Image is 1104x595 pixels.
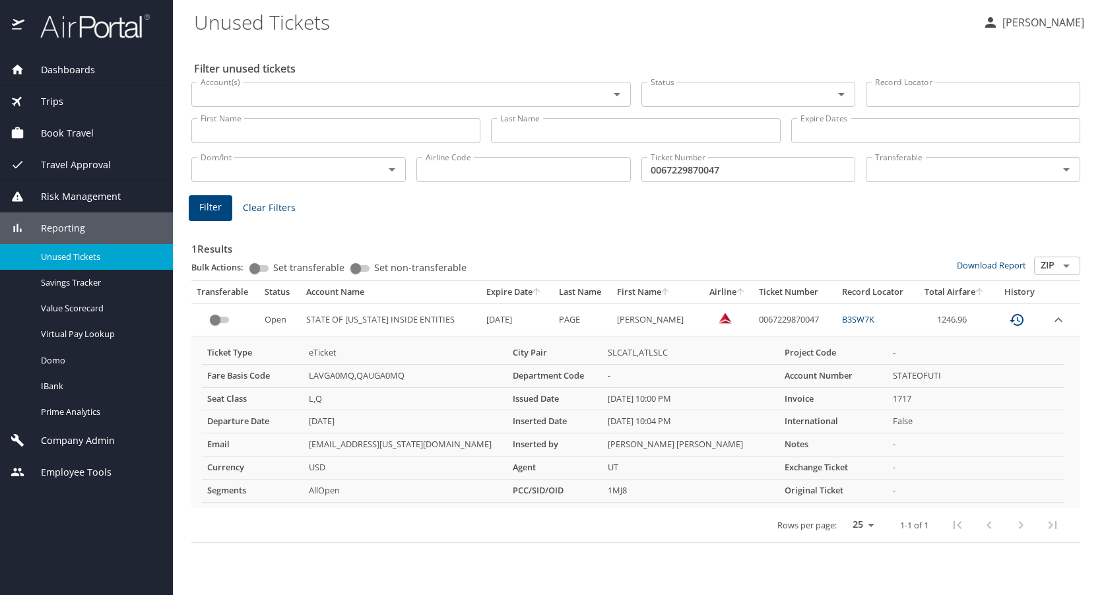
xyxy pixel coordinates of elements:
[779,456,888,480] th: Exchange Ticket
[702,281,754,303] th: Airline
[754,303,837,336] td: 0067229870047
[304,433,507,456] td: [EMAIL_ADDRESS][US_STATE][DOMAIN_NAME]
[374,263,467,272] span: Set non-transferable
[24,63,95,77] span: Dashboards
[12,13,26,39] img: icon-airportal.png
[1051,312,1066,328] button: expand row
[26,13,150,39] img: airportal-logo.png
[916,303,993,336] td: 1246.96
[24,433,115,448] span: Company Admin
[202,433,304,456] th: Email
[191,234,1080,257] h3: 1 Results
[507,410,602,433] th: Inserted Date
[24,189,121,204] span: Risk Management
[779,342,888,364] th: Project Code
[41,354,157,367] span: Domo
[304,364,507,387] td: LAVGA0MQ,QAUGA0MQ
[993,281,1045,303] th: History
[661,288,670,297] button: sort
[304,387,507,410] td: L,Q
[194,1,972,42] h1: Unused Tickets
[779,410,888,433] th: International
[202,387,304,410] th: Seat Class
[507,480,602,503] th: PCC/SID/OID
[301,281,481,303] th: Account Name
[1057,160,1076,179] button: Open
[259,281,301,303] th: Status
[202,456,304,480] th: Currency
[41,302,157,315] span: Value Scorecard
[736,288,746,297] button: sort
[41,406,157,418] span: Prime Analytics
[41,328,157,340] span: Virtual Pay Lookup
[202,410,304,433] th: Departure Date
[602,364,779,387] td: -
[977,11,1089,34] button: [PERSON_NAME]
[507,433,602,456] th: Inserted by
[507,342,602,364] th: City Pair
[383,160,401,179] button: Open
[243,200,296,216] span: Clear Filters
[842,515,879,535] select: rows per page
[779,480,888,503] th: Original Ticket
[41,276,157,289] span: Savings Tracker
[888,433,1064,456] td: -
[975,288,985,297] button: sort
[602,387,779,410] td: [DATE] 10:00 PM
[507,364,602,387] th: Department Code
[194,58,1083,79] h2: Filter unused tickets
[900,521,928,530] p: 1-1 of 1
[24,126,94,141] span: Book Travel
[998,15,1084,30] p: [PERSON_NAME]
[888,342,1064,364] td: -
[832,85,851,104] button: Open
[481,303,554,336] td: [DATE]
[507,456,602,480] th: Agent
[199,199,222,216] span: Filter
[779,433,888,456] th: Notes
[24,94,63,109] span: Trips
[191,281,1080,543] table: custom pagination table
[957,259,1026,271] a: Download Report
[533,288,542,297] button: sort
[191,261,254,273] p: Bulk Actions:
[608,85,626,104] button: Open
[24,158,111,172] span: Travel Approval
[273,263,344,272] span: Set transferable
[202,342,304,364] th: Ticket Type
[24,221,85,235] span: Reporting
[507,387,602,410] th: Issued Date
[304,410,507,433] td: [DATE]
[304,480,507,503] td: AllOpen
[197,286,254,298] div: Transferable
[837,281,916,303] th: Record Locator
[202,342,1064,503] table: more info about unused tickets
[888,387,1064,410] td: 1717
[779,387,888,410] th: Invoice
[304,342,507,364] td: eTicket
[202,480,304,503] th: Segments
[888,480,1064,503] td: -
[916,281,993,303] th: Total Airfare
[24,465,112,480] span: Employee Tools
[888,456,1064,480] td: -
[888,364,1064,387] td: STATEOFUTI
[554,281,612,303] th: Last Name
[41,251,157,263] span: Unused Tickets
[1057,257,1076,275] button: Open
[41,380,157,392] span: IBank
[754,281,837,303] th: Ticket Number
[602,480,779,503] td: 1MJ8
[481,281,554,303] th: Expire Date
[602,456,779,480] td: UT
[259,303,301,336] td: Open
[602,342,779,364] td: SLCATL,ATLSLC
[238,196,301,220] button: Clear Filters
[779,364,888,387] th: Account Number
[842,313,874,325] a: B3SW7K
[554,303,612,336] td: PAGE
[301,303,481,336] td: STATE OF [US_STATE] INSIDE ENTITIES
[777,521,837,530] p: Rows per page:
[888,410,1064,433] td: False
[304,456,507,480] td: USD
